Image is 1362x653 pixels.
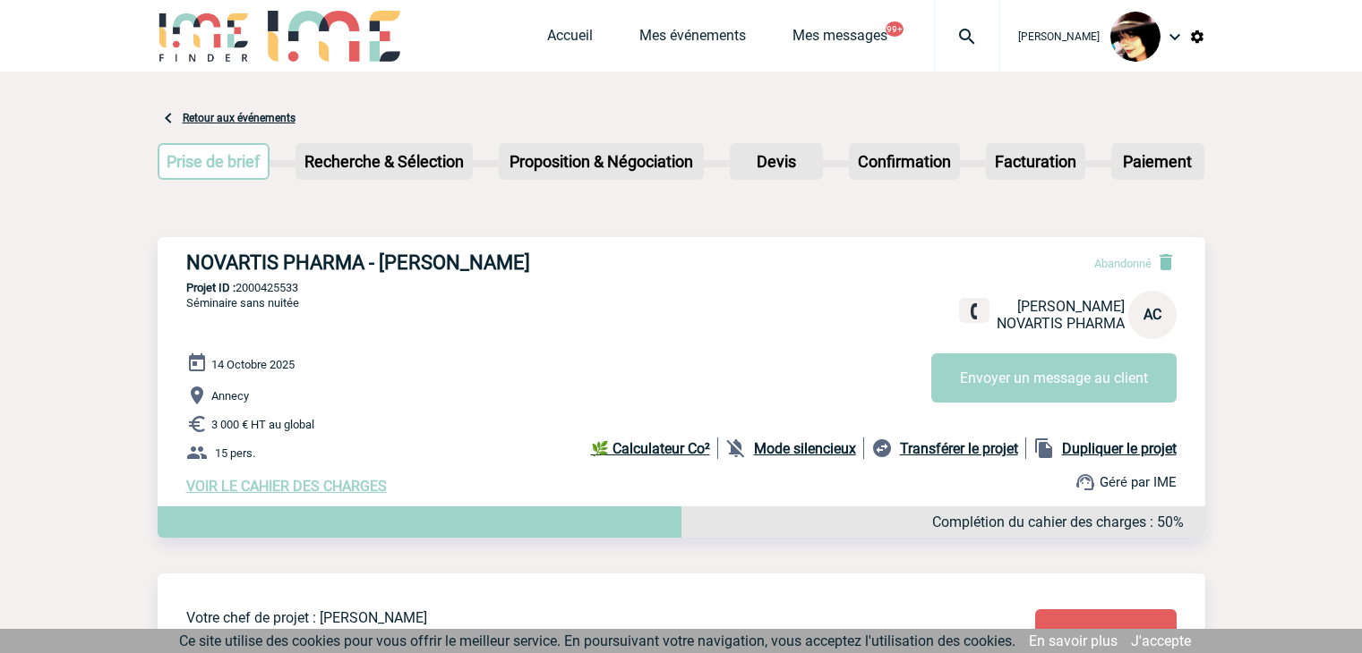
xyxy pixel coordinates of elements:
[159,145,269,178] p: Prise de brief
[1144,306,1161,323] span: AC
[186,296,299,310] span: Séminaire sans nuitée
[1075,471,1096,493] img: support.png
[1113,145,1203,178] p: Paiement
[1131,632,1191,649] a: J'accepte
[158,281,1205,294] p: 2000425533
[1080,627,1132,644] span: Modifier
[792,27,887,52] a: Mes messages
[1100,474,1177,490] span: Géré par IME
[215,446,255,460] span: 15 pers.
[186,281,236,294] b: Projet ID :
[186,251,724,274] h3: NOVARTIS PHARMA - [PERSON_NAME]
[1033,437,1055,459] img: file_copy-black-24dp.png
[639,27,746,52] a: Mes événements
[931,353,1177,403] button: Envoyer un message au client
[183,112,296,124] a: Retour aux événements
[186,609,929,626] p: Votre chef de projet : [PERSON_NAME]
[1017,298,1125,315] span: [PERSON_NAME]
[179,632,1015,649] span: Ce site utilise des cookies pour vous offrir le meilleur service. En poursuivant votre navigation...
[501,145,702,178] p: Proposition & Négociation
[1029,632,1118,649] a: En savoir plus
[1018,30,1100,43] span: [PERSON_NAME]
[997,315,1125,332] span: NOVARTIS PHARMA
[966,303,982,319] img: fixe.png
[591,437,718,459] a: 🌿 Calculateur Co²
[547,27,593,52] a: Accueil
[211,358,295,371] span: 14 Octobre 2025
[886,21,904,37] button: 99+
[1110,12,1161,62] img: 101023-0.jpg
[851,145,958,178] p: Confirmation
[1094,257,1152,270] span: Abandonné
[211,418,314,431] span: 3 000 € HT au global
[900,440,1018,457] b: Transférer le projet
[591,440,710,457] b: 🌿 Calculateur Co²
[297,145,471,178] p: Recherche & Sélection
[732,145,821,178] p: Devis
[1062,440,1177,457] b: Dupliquer le projet
[158,11,251,62] img: IME-Finder
[186,478,387,495] a: VOIR LE CAHIER DES CHARGES
[988,145,1084,178] p: Facturation
[211,389,249,403] span: Annecy
[754,440,856,457] b: Mode silencieux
